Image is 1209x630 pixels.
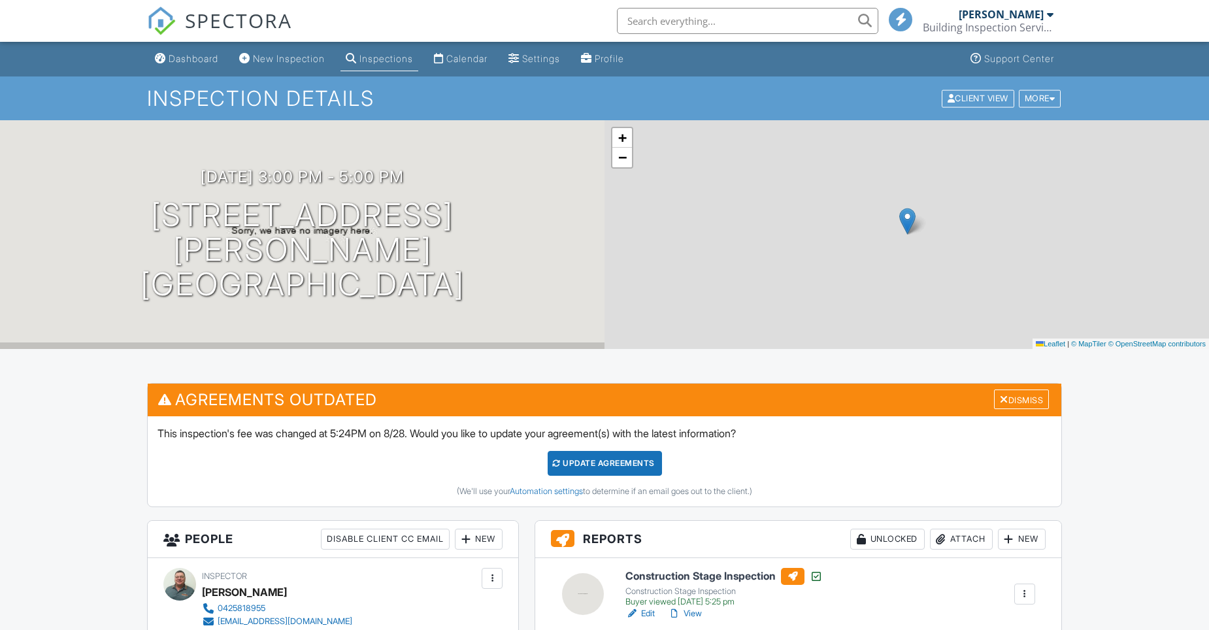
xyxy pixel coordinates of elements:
[965,47,1059,71] a: Support Center
[668,607,702,620] a: View
[503,47,565,71] a: Settings
[850,529,925,550] div: Unlocked
[148,416,1061,506] div: This inspection's fee was changed at 5:24PM on 8/28. Would you like to update your agreement(s) w...
[202,582,287,602] div: [PERSON_NAME]
[618,149,627,165] span: −
[612,148,632,167] a: Zoom out
[21,198,584,301] h1: [STREET_ADDRESS] [PERSON_NAME][GEOGRAPHIC_DATA]
[618,129,627,146] span: +
[150,47,224,71] a: Dashboard
[340,47,418,71] a: Inspections
[218,603,265,614] div: 0425818955
[617,8,878,34] input: Search everything...
[984,53,1054,64] div: Support Center
[359,53,413,64] div: Inspections
[148,384,1061,416] h3: Agreements Outdated
[535,521,1061,558] h3: Reports
[942,90,1014,107] div: Client View
[1108,340,1206,348] a: © OpenStreetMap contributors
[994,390,1049,410] div: Dismiss
[522,53,560,64] div: Settings
[548,451,662,476] div: Update Agreements
[940,93,1018,103] a: Client View
[1067,340,1069,348] span: |
[446,53,488,64] div: Calendar
[625,568,823,585] h6: Construction Stage Inspection
[253,53,325,64] div: New Inspection
[625,597,823,607] div: Buyer viewed [DATE] 5:25 pm
[1019,90,1061,107] div: More
[218,616,352,627] div: [EMAIL_ADDRESS][DOMAIN_NAME]
[1071,340,1106,348] a: © MapTiler
[148,521,518,558] h3: People
[321,529,450,550] div: Disable Client CC Email
[625,568,823,607] a: Construction Stage Inspection Construction Stage Inspection Buyer viewed [DATE] 5:25 pm
[202,571,247,581] span: Inspector
[595,53,624,64] div: Profile
[455,529,503,550] div: New
[576,47,629,71] a: Profile
[157,486,1052,497] div: (We'll use your to determine if an email goes out to the client.)
[234,47,330,71] a: New Inspection
[202,602,352,615] a: 0425818955
[625,586,823,597] div: Construction Stage Inspection
[998,529,1046,550] div: New
[185,7,292,34] span: SPECTORA
[899,208,916,235] img: Marker
[1036,340,1065,348] a: Leaflet
[202,615,352,628] a: [EMAIL_ADDRESS][DOMAIN_NAME]
[612,128,632,148] a: Zoom in
[510,486,583,496] a: Automation settings
[959,8,1044,21] div: [PERSON_NAME]
[147,87,1062,110] h1: Inspection Details
[147,7,176,35] img: The Best Home Inspection Software - Spectora
[147,18,292,45] a: SPECTORA
[625,607,655,620] a: Edit
[201,168,404,186] h3: [DATE] 3:00 pm - 5:00 pm
[429,47,493,71] a: Calendar
[923,21,1053,34] div: Building Inspection Services
[930,529,993,550] div: Attach
[169,53,218,64] div: Dashboard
